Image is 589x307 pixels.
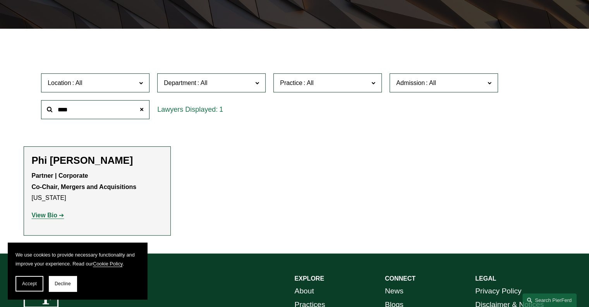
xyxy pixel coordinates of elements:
span: 1 [219,106,223,113]
a: Search this site [522,293,577,307]
button: Decline [49,276,77,291]
strong: View Bio [32,212,57,219]
span: Accept [22,281,37,286]
strong: EXPLORE [295,275,324,282]
p: We use cookies to provide necessary functionality and improve your experience. Read our . [15,250,139,268]
a: Privacy Policy [475,284,521,298]
span: Department [164,80,196,86]
a: About [295,284,314,298]
a: News [385,284,404,298]
h2: Phi [PERSON_NAME] [32,154,163,167]
button: Accept [15,276,43,291]
section: Cookie banner [8,243,147,299]
a: Cookie Policy [93,261,123,267]
p: [US_STATE] [32,170,163,204]
span: Location [48,80,71,86]
span: Admission [396,80,425,86]
span: Decline [55,281,71,286]
strong: LEGAL [475,275,496,282]
strong: CONNECT [385,275,416,282]
strong: Co-Chair, Mergers and Acquisitions [32,184,137,190]
strong: Partner | Corporate [32,172,88,179]
a: View Bio [32,212,64,219]
span: Practice [280,80,302,86]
